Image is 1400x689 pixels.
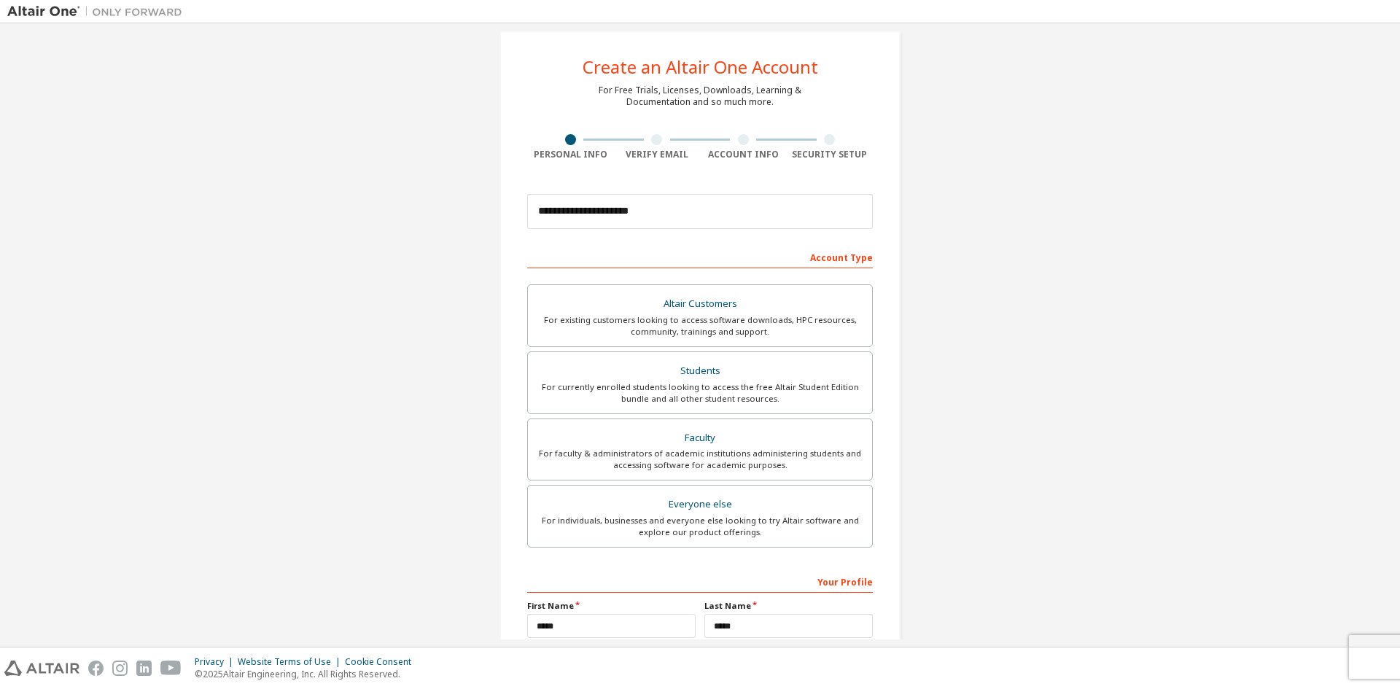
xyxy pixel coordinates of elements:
[537,448,863,471] div: For faculty & administrators of academic institutions administering students and accessing softwa...
[583,58,818,76] div: Create an Altair One Account
[238,656,345,668] div: Website Terms of Use
[7,4,190,19] img: Altair One
[537,515,863,538] div: For individuals, businesses and everyone else looking to try Altair software and explore our prod...
[537,314,863,338] div: For existing customers looking to access software downloads, HPC resources, community, trainings ...
[4,661,79,676] img: altair_logo.svg
[700,149,787,160] div: Account Info
[527,600,696,612] label: First Name
[527,569,873,593] div: Your Profile
[527,245,873,268] div: Account Type
[136,661,152,676] img: linkedin.svg
[787,149,874,160] div: Security Setup
[599,85,801,108] div: For Free Trials, Licenses, Downloads, Learning & Documentation and so much more.
[614,149,701,160] div: Verify Email
[160,661,182,676] img: youtube.svg
[195,656,238,668] div: Privacy
[537,494,863,515] div: Everyone else
[195,668,420,680] p: © 2025 Altair Engineering, Inc. All Rights Reserved.
[537,428,863,448] div: Faculty
[88,661,104,676] img: facebook.svg
[345,656,420,668] div: Cookie Consent
[704,600,873,612] label: Last Name
[112,661,128,676] img: instagram.svg
[537,381,863,405] div: For currently enrolled students looking to access the free Altair Student Edition bundle and all ...
[537,294,863,314] div: Altair Customers
[537,361,863,381] div: Students
[527,149,614,160] div: Personal Info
